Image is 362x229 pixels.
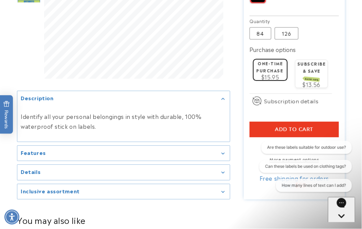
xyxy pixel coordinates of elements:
summary: Features [17,146,230,161]
span: Rewards [3,101,10,129]
label: 126 [275,27,298,39]
h2: Features [21,149,46,156]
button: Add to cart [250,122,339,137]
h2: Inclusive assortment [21,188,80,194]
a: More payment options [250,156,339,162]
div: Free shipping for orders over [250,175,339,188]
legend: Quantity [250,18,271,24]
label: 84 [250,27,271,39]
iframe: Gorgias live chat conversation starters [255,141,355,198]
summary: Inclusive assortment [17,184,230,199]
summary: Details [17,165,230,180]
iframe: Gorgias live chat messenger [328,197,355,222]
summary: Description [17,91,230,106]
label: Subscribe & save [297,60,326,81]
label: Purchase options [250,45,296,53]
h2: Details [21,168,40,175]
span: Add to cart [275,126,313,133]
span: $13.56 [303,80,321,88]
p: Identify all your personal belongings in style with durable, 100% waterproof stick on labels. [21,111,227,131]
label: One-time purchase [256,60,283,73]
span: $15.95 [261,73,279,81]
span: SAVE 15% [304,76,320,82]
div: Accessibility Menu [4,210,19,225]
h2: Description [21,94,54,101]
span: Subscription details [264,97,319,105]
h2: You may also like [17,215,345,225]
